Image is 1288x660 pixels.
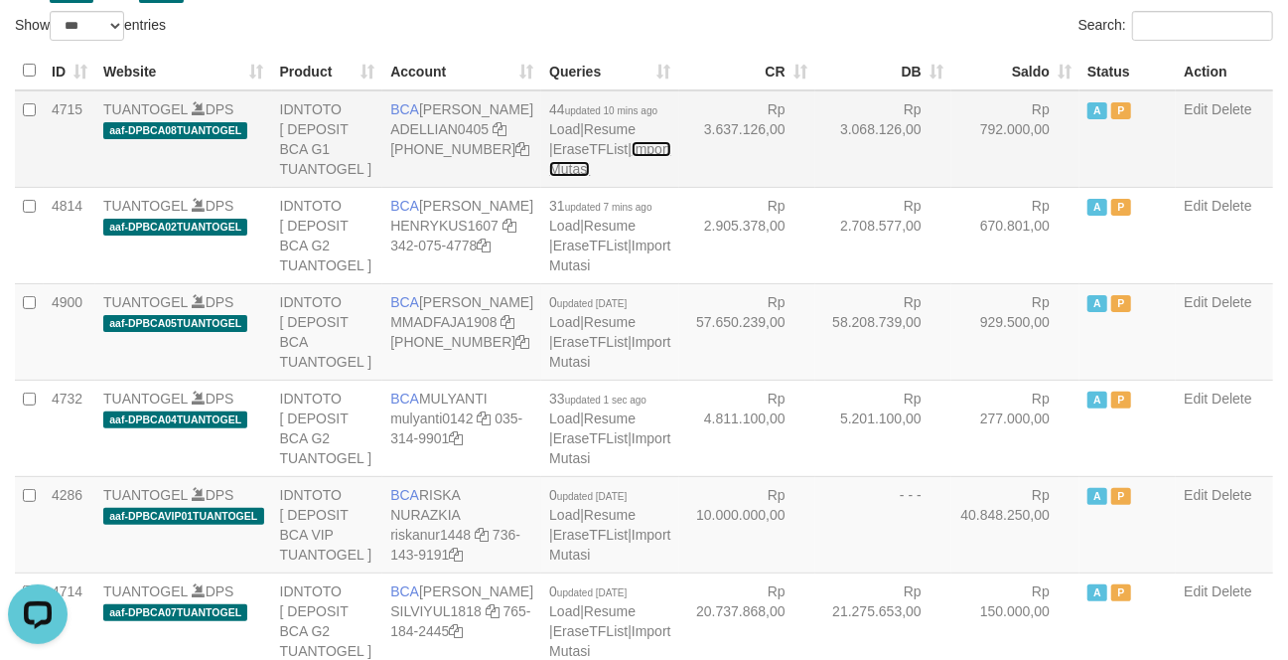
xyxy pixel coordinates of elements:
span: Active [1087,102,1107,119]
a: Load [549,411,580,426]
td: [PERSON_NAME] [PHONE_NUMBER] [382,283,541,380]
a: TUANTOGEL [103,198,188,214]
span: | | | [549,583,670,659]
th: Queries: activate to sort column ascending [541,52,678,90]
a: Resume [584,314,636,330]
a: mulyanti0142 [390,411,473,426]
th: Product: activate to sort column ascending [272,52,383,90]
span: Active [1087,392,1107,409]
a: TUANTOGEL [103,101,188,117]
span: Paused [1111,199,1131,216]
a: Copy 0353149901 to clipboard [449,430,463,446]
span: 0 [549,487,627,503]
a: Copy 7361439191 to clipboard [449,547,463,563]
a: Copy mulyanti0142 to clipboard [477,411,491,426]
a: Copy 4062282031 to clipboard [515,334,529,350]
span: BCA [390,487,419,503]
span: BCA [390,294,419,310]
a: Import Mutasi [549,141,670,177]
a: Delete [1212,294,1251,310]
a: Delete [1212,487,1251,503]
td: DPS [95,380,272,476]
span: aaf-DPBCA07TUANTOGEL [103,604,247,621]
a: Copy MMADFAJA1908 to clipboard [501,314,515,330]
a: HENRYKUS1607 [390,218,499,234]
span: BCA [390,101,419,117]
a: TUANTOGEL [103,583,188,599]
td: RISKA NURAZKIA 736-143-9191 [382,476,541,573]
td: 4900 [44,283,95,380]
td: DPS [95,283,272,380]
span: updated 1 sec ago [565,395,646,406]
td: 4814 [44,187,95,283]
span: updated [DATE] [557,298,627,309]
td: Rp 4.811.100,00 [679,380,815,476]
td: DPS [95,90,272,188]
td: 4732 [44,380,95,476]
td: [PERSON_NAME] 342-075-4778 [382,187,541,283]
a: Resume [584,121,636,137]
a: MMADFAJA1908 [390,314,497,330]
a: TUANTOGEL [103,391,188,407]
a: Copy 7651842445 to clipboard [449,623,463,639]
th: Website: activate to sort column ascending [95,52,272,90]
a: Resume [584,603,636,619]
td: Rp 10.000.000,00 [679,476,815,573]
span: aaf-DPBCA05TUANTOGEL [103,315,247,332]
a: EraseTFList [553,527,628,543]
span: updated [DATE] [557,491,627,502]
span: Active [1087,295,1107,312]
label: Show entries [15,11,166,41]
a: Load [549,121,580,137]
a: Edit [1184,391,1208,407]
span: | | | [549,391,670,466]
td: - - - [815,476,951,573]
a: riskanur1448 [390,527,471,543]
a: EraseTFList [553,623,628,639]
td: Rp 57.650.239,00 [679,283,815,380]
th: CR: activate to sort column ascending [679,52,815,90]
a: SILVIYUL1818 [390,603,482,619]
a: Copy SILVIYUL1818 to clipboard [486,603,500,619]
a: Resume [584,507,636,523]
td: IDNTOTO [ DEPOSIT BCA G2 TUANTOGEL ] [272,187,383,283]
a: ADELLIAN0405 [390,121,489,137]
span: Paused [1111,392,1131,409]
a: Copy HENRYKUS1607 to clipboard [502,218,516,234]
td: Rp 792.000,00 [951,90,1079,188]
a: Edit [1184,487,1208,503]
a: Load [549,218,580,234]
td: Rp 5.201.100,00 [815,380,951,476]
td: MULYANTI 035-314-9901 [382,380,541,476]
a: EraseTFList [553,334,628,350]
span: Active [1087,199,1107,216]
span: 0 [549,294,627,310]
a: Delete [1212,101,1251,117]
a: Copy riskanur1448 to clipboard [475,527,489,543]
span: BCA [390,583,419,599]
a: Import Mutasi [549,334,670,370]
th: Action [1176,52,1273,90]
th: Account: activate to sort column ascending [382,52,541,90]
span: Active [1087,584,1107,601]
button: Open LiveChat chat widget [8,8,68,68]
span: Paused [1111,488,1131,505]
span: 33 [549,391,646,407]
a: Edit [1184,101,1208,117]
td: Rp 277.000,00 [951,380,1079,476]
a: TUANTOGEL [103,294,188,310]
input: Search: [1132,11,1273,41]
td: Rp 3.637.126,00 [679,90,815,188]
a: TUANTOGEL [103,487,188,503]
td: IDNTOTO [ DEPOSIT BCA VIP TUANTOGEL ] [272,476,383,573]
a: EraseTFList [553,430,628,446]
select: Showentries [50,11,124,41]
span: | | | [549,294,670,370]
span: aaf-DPBCAVIP01TUANTOGEL [103,508,264,525]
a: Delete [1212,198,1251,214]
a: Copy 5655032115 to clipboard [515,141,529,157]
td: DPS [95,476,272,573]
span: Paused [1111,584,1131,601]
td: Rp 670.801,00 [951,187,1079,283]
td: DPS [95,187,272,283]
